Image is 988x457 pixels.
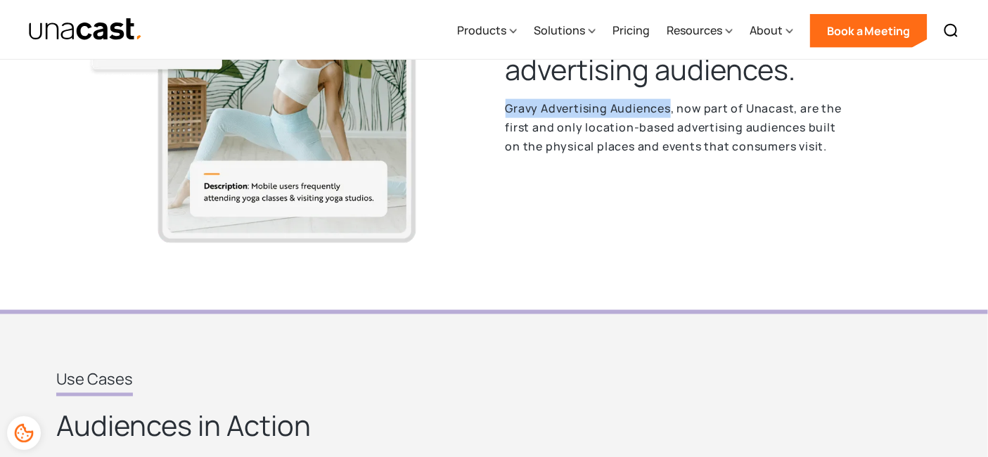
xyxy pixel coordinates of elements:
div: About [750,2,793,60]
a: Book a Meeting [810,14,928,48]
p: Gravy Advertising Audiences, now part of Unacast, are the first and only location-based advertisi... [506,99,849,155]
img: Unacast text logo [28,18,143,42]
a: home [28,18,143,42]
div: Resources [667,2,733,60]
div: Resources [667,22,722,39]
a: Pricing [612,2,650,60]
div: Cookie Preferences [7,416,41,450]
div: Use Cases [56,371,133,389]
div: Solutions [534,2,596,60]
h2: Audiences in Action [56,408,932,444]
div: Products [457,2,517,60]
div: Products [457,22,506,39]
div: Solutions [534,22,585,39]
img: Search icon [943,22,960,39]
div: About [750,22,783,39]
